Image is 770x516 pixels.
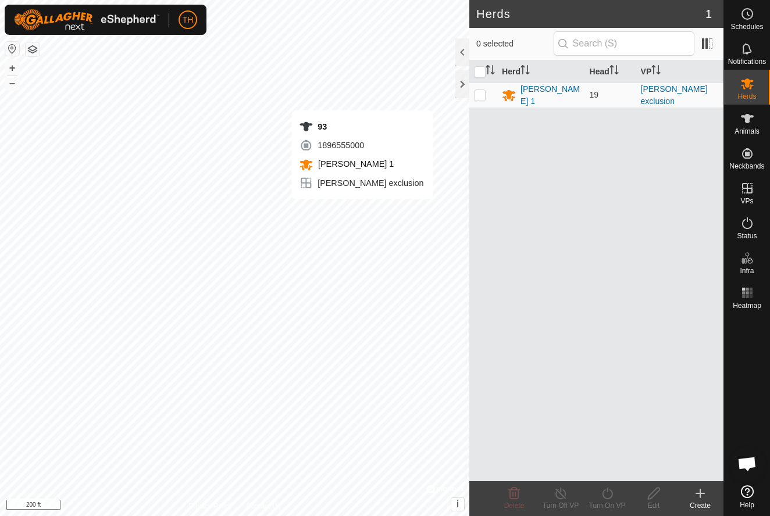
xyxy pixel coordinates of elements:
span: Herds [737,93,756,100]
a: [PERSON_NAME] exclusion [641,84,708,106]
div: Create [677,500,723,511]
div: Open chat [730,446,765,481]
p-sorticon: Activate to sort [609,67,619,76]
input: Search (S) [554,31,694,56]
th: Head [585,60,636,83]
div: 1896555000 [299,138,423,152]
span: Animals [735,128,760,135]
a: Help [724,481,770,513]
a: Contact Us [246,501,280,511]
span: i [457,499,459,509]
span: [PERSON_NAME] 1 [315,159,394,169]
img: Gallagher Logo [14,9,159,30]
span: 19 [590,90,599,99]
span: Help [740,501,754,508]
div: 93 [299,120,423,134]
span: Notifications [728,58,766,65]
div: Turn On VP [584,500,630,511]
span: Neckbands [729,163,764,170]
th: VP [636,60,723,83]
span: Heatmap [733,302,761,309]
span: 1 [705,5,712,23]
div: [PERSON_NAME] exclusion [299,176,423,190]
button: Reset Map [5,42,19,56]
button: – [5,76,19,90]
span: Infra [740,267,754,274]
button: i [451,498,464,511]
span: Schedules [730,23,763,30]
p-sorticon: Activate to sort [486,67,495,76]
div: Edit [630,500,677,511]
span: Delete [504,501,525,510]
button: + [5,61,19,75]
div: Turn Off VP [537,500,584,511]
span: Status [737,232,757,239]
th: Herd [497,60,584,83]
span: 0 selected [476,38,554,50]
span: TH [183,14,194,26]
span: VPs [740,198,753,205]
p-sorticon: Activate to sort [651,67,661,76]
p-sorticon: Activate to sort [521,67,530,76]
button: Map Layers [26,42,40,56]
a: Privacy Policy [189,501,233,511]
h2: Herds [476,7,705,21]
div: [PERSON_NAME] 1 [521,83,580,107]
